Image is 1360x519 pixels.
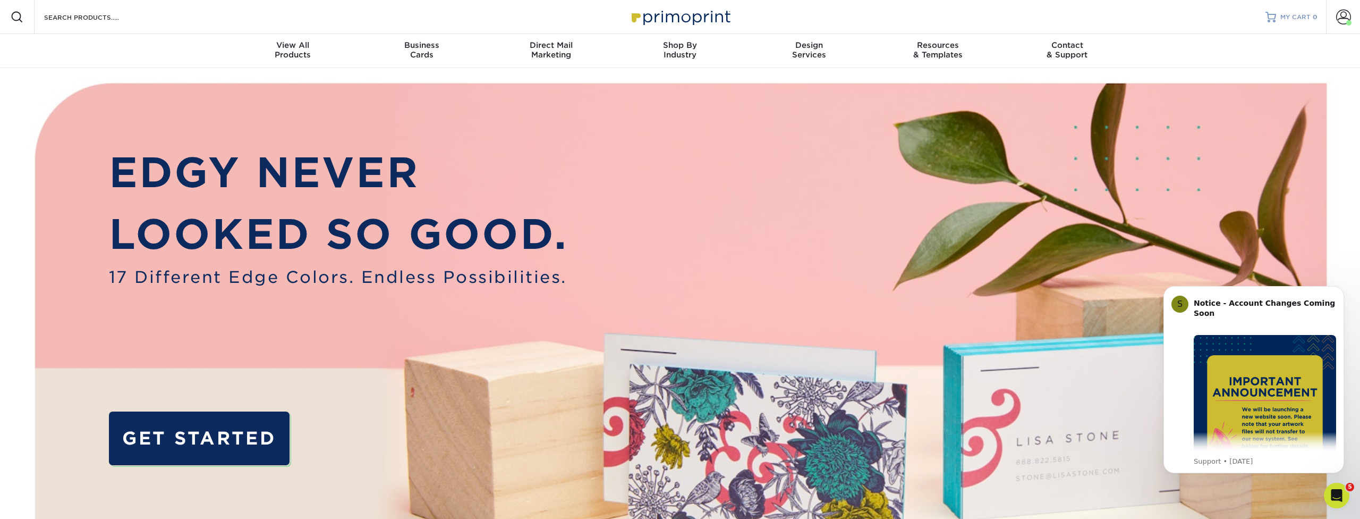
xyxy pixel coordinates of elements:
p: LOOKED SO GOOD. [109,204,568,265]
input: SEARCH PRODUCTS..... [43,11,147,23]
span: MY CART [1280,13,1311,22]
p: EDGY NEVER [109,142,568,203]
span: Design [744,40,873,50]
a: View AllProducts [228,34,358,68]
iframe: Google Customer Reviews [3,487,90,515]
a: BusinessCards [358,34,487,68]
div: Services [744,40,873,60]
div: & Templates [873,40,1002,60]
a: Resources& Templates [873,34,1002,68]
span: Shop By [616,40,745,50]
iframe: Intercom notifications message [1147,270,1360,490]
span: 17 Different Edge Colors. Endless Possibilities. [109,265,568,289]
img: Primoprint [627,5,733,28]
div: Products [228,40,358,60]
span: Resources [873,40,1002,50]
div: & Support [1002,40,1132,60]
span: Direct Mail [487,40,616,50]
div: Marketing [487,40,616,60]
a: DesignServices [744,34,873,68]
div: Industry [616,40,745,60]
span: View All [228,40,358,50]
a: Contact& Support [1002,34,1132,68]
div: Cards [358,40,487,60]
a: GET STARTED [109,412,290,465]
span: 0 [1313,13,1317,21]
a: Direct MailMarketing [487,34,616,68]
span: Contact [1002,40,1132,50]
iframe: Intercom live chat [1324,483,1349,508]
a: Shop ByIndustry [616,34,745,68]
span: 5 [1346,483,1354,491]
span: Business [358,40,487,50]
